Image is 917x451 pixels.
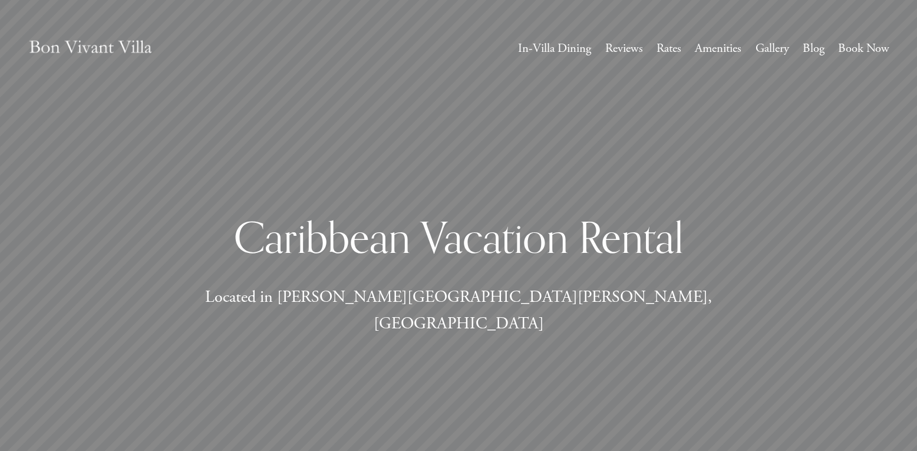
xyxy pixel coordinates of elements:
a: Book Now [838,38,889,60]
a: Gallery [756,38,789,60]
a: Reviews [605,38,643,60]
a: Blog [803,38,824,60]
a: In-Villa Dining [518,38,591,60]
a: Rates [657,38,681,60]
p: Located in [PERSON_NAME][GEOGRAPHIC_DATA][PERSON_NAME], [GEOGRAPHIC_DATA] [136,284,781,337]
a: Amenities [695,38,741,60]
img: Caribbean Vacation Rental | Bon Vivant Villa [28,28,153,70]
h1: Caribbean Vacation Rental [136,211,781,264]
